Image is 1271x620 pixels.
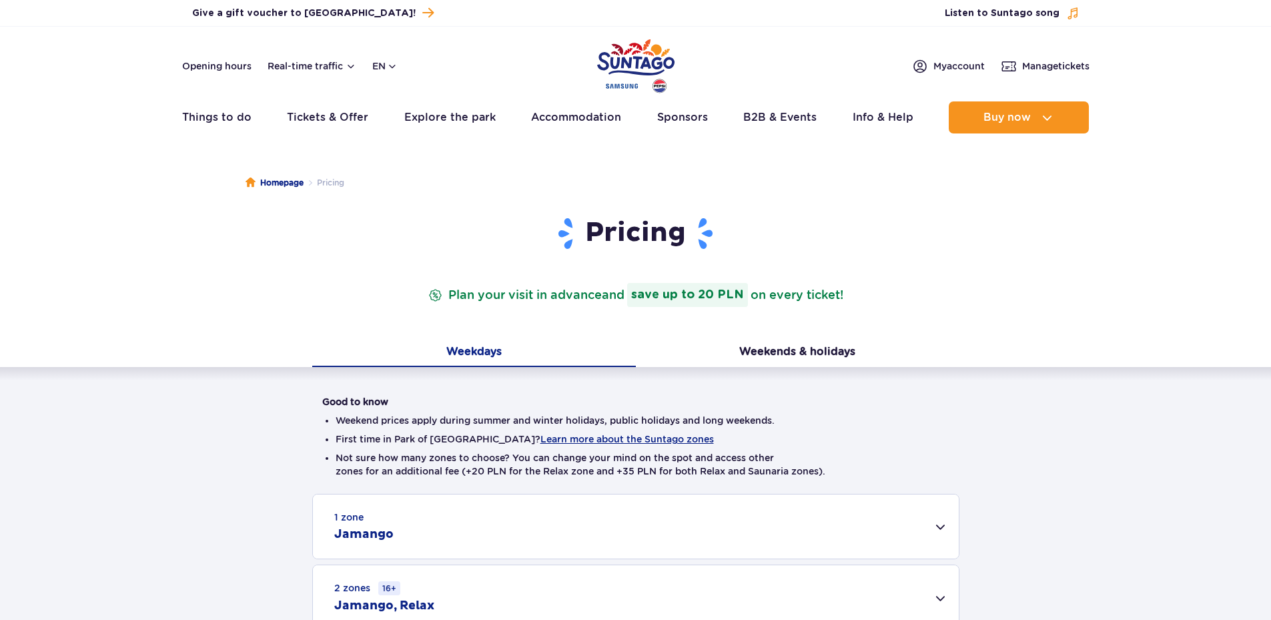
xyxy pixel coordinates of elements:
[540,434,714,444] button: Learn more about the Suntago zones
[246,176,304,190] a: Homepage
[334,598,434,614] h2: Jamango, Relax
[372,59,398,73] button: en
[1022,59,1090,73] span: Manage tickets
[336,414,936,427] li: Weekend prices apply during summer and winter holidays, public holidays and long weekends.
[657,101,708,133] a: Sponsors
[743,101,817,133] a: B2B & Events
[304,176,344,190] li: Pricing
[334,527,394,543] h2: Jamango
[192,4,434,22] a: Give a gift voucher to [GEOGRAPHIC_DATA]!
[531,101,621,133] a: Accommodation
[912,58,985,74] a: Myaccount
[378,581,400,595] small: 16+
[287,101,368,133] a: Tickets & Offer
[322,216,949,251] h1: Pricing
[182,101,252,133] a: Things to do
[322,396,388,407] strong: Good to know
[268,61,356,71] button: Real-time traffic
[933,59,985,73] span: My account
[334,511,364,524] small: 1 zone
[336,432,936,446] li: First time in Park of [GEOGRAPHIC_DATA]?
[426,283,846,307] p: Plan your visit in advance on every ticket!
[336,451,936,478] li: Not sure how many zones to choose? You can change your mind on the spot and access other zones fo...
[636,339,959,367] button: Weekends & holidays
[182,59,252,73] a: Opening hours
[312,339,636,367] button: Weekdays
[597,33,675,95] a: Park of Poland
[404,101,496,133] a: Explore the park
[983,111,1031,123] span: Buy now
[945,7,1080,20] button: Listen to Suntago song
[853,101,913,133] a: Info & Help
[627,283,748,307] strong: save up to 20 PLN
[949,101,1089,133] button: Buy now
[1001,58,1090,74] a: Managetickets
[192,7,416,20] span: Give a gift voucher to [GEOGRAPHIC_DATA]!
[945,7,1060,20] span: Listen to Suntago song
[334,581,400,595] small: 2 zones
